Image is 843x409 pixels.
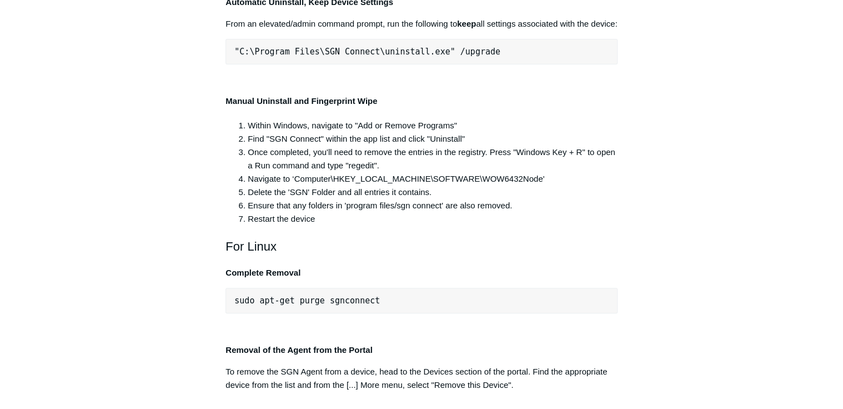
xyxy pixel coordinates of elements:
[248,186,618,199] li: Delete the 'SGN' Folder and all entries it contains.
[225,237,618,256] h2: For Linux
[225,96,377,106] strong: Manual Uninstall and Fingerprint Wipe
[248,212,618,226] li: Restart the device
[248,199,618,212] li: Ensure that any folders in 'program files/sgn connect' are also removed.
[225,288,618,313] pre: sudo apt-get purge sgnconnect
[225,268,300,277] strong: Complete Removal
[225,345,372,355] strong: Removal of the Agent from the Portal
[248,146,618,172] li: Once completed, you'll need to remove the entries in the registry. Press "Windows Key + R" to ope...
[234,47,500,57] span: "C:\Program Files\SGN Connect\uninstall.exe" /upgrade
[248,172,618,186] li: Navigate to ‘Computer\HKEY_LOCAL_MACHINE\SOFTWARE\WOW6432Node'
[225,367,607,390] span: To remove the SGN Agent from a device, head to the Devices section of the portal. Find the approp...
[248,119,618,132] li: Within Windows, navigate to "Add or Remove Programs"
[248,132,618,146] li: Find "SGN Connect" within the app list and click "Uninstall"
[225,19,617,28] span: From an elevated/admin command prompt, run the following to all settings associated with the device:
[457,19,476,28] strong: keep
